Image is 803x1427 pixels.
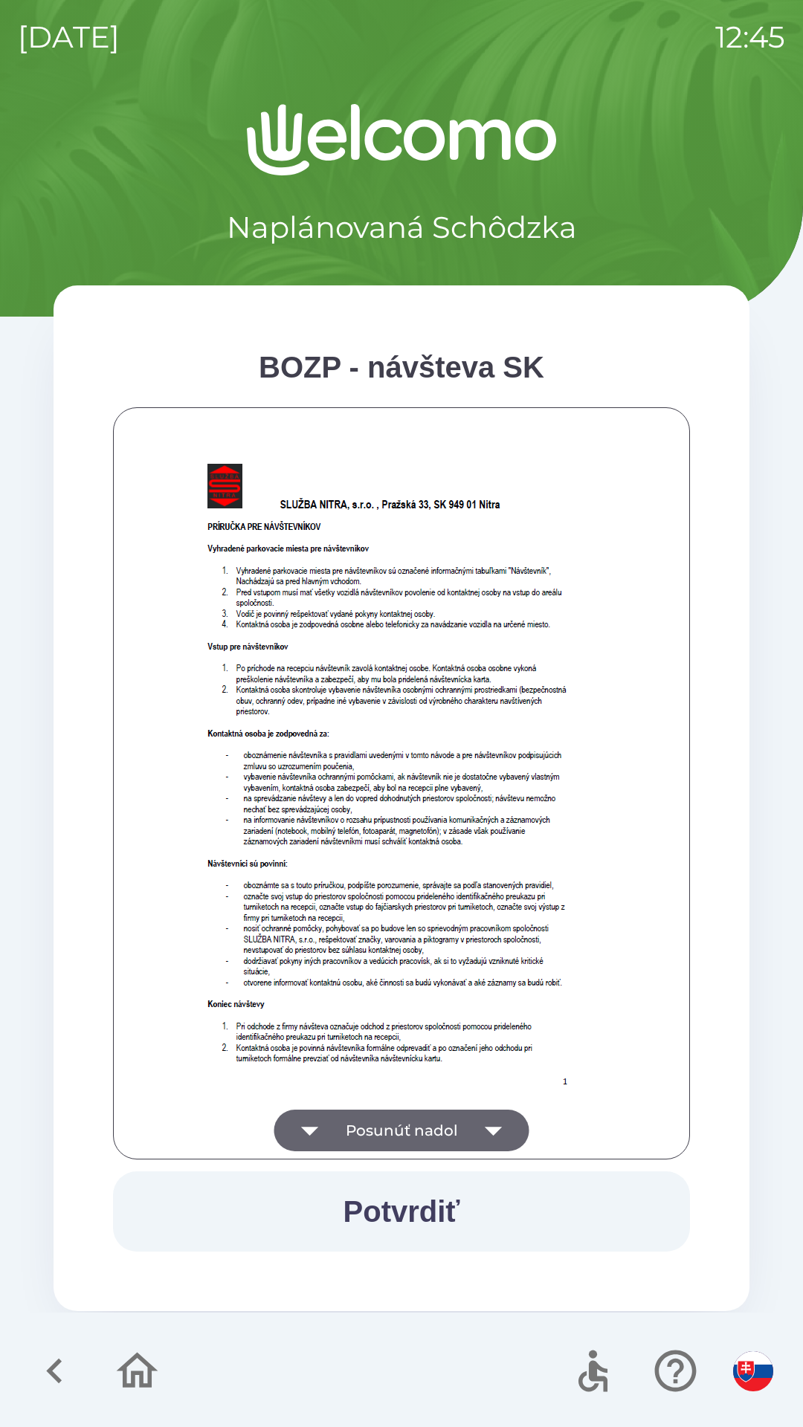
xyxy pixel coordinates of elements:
button: Posunúť nadol [274,1110,529,1151]
p: 12:45 [715,15,785,59]
img: sk flag [733,1351,773,1391]
button: Potvrdiť [113,1171,690,1252]
div: BOZP - návšteva SK [113,345,690,389]
p: Naplánovaná Schôdzka [227,205,577,250]
p: [DATE] [18,15,120,59]
img: Logo [54,104,749,175]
